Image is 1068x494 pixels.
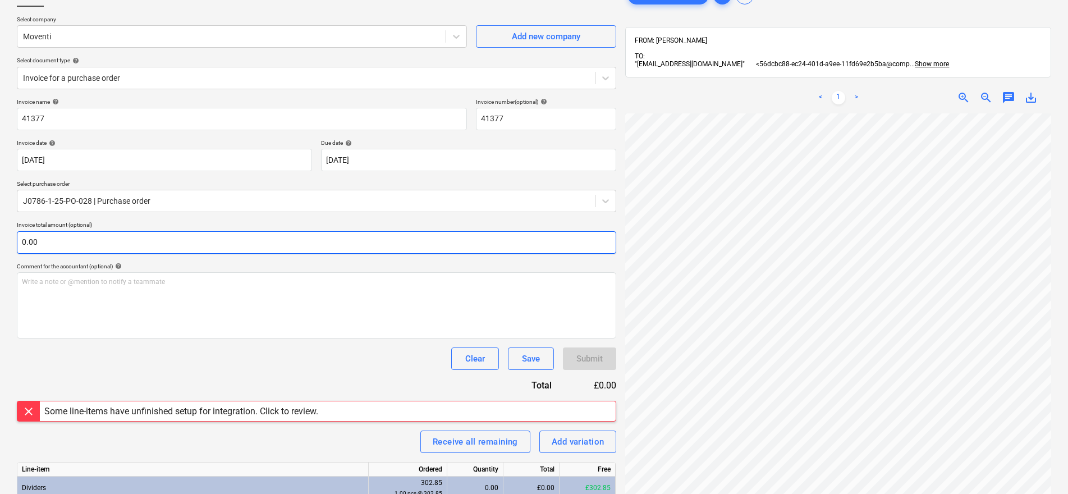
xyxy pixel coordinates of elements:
[17,57,616,64] div: Select document type
[832,91,845,104] a: Page 1 is your current page
[979,91,993,104] span: zoom_out
[321,149,616,171] input: Due date not specified
[538,98,547,105] span: help
[476,98,616,106] div: Invoice number (optional)
[17,149,312,171] input: Invoice date not specified
[539,431,617,453] button: Add variation
[17,108,467,130] input: Invoice name
[50,98,59,105] span: help
[113,263,122,269] span: help
[635,36,707,44] span: FROM: [PERSON_NAME]
[470,379,569,392] div: Total
[447,463,503,477] div: Quantity
[1024,91,1038,104] span: save_alt
[70,57,79,64] span: help
[957,91,970,104] span: zoom_in
[22,484,46,492] span: Dividers
[47,140,56,147] span: help
[17,221,616,231] p: Invoice total amount (optional)
[503,463,560,477] div: Total
[508,347,554,370] button: Save
[17,139,312,147] div: Invoice date
[17,16,467,25] p: Select company
[476,108,616,130] input: Invoice number
[17,263,616,270] div: Comment for the accountant (optional)
[522,351,540,366] div: Save
[17,180,616,190] p: Select purchase order
[915,60,949,68] span: Show more
[635,52,645,60] span: TO:
[1012,440,1068,494] iframe: Chat Widget
[17,231,616,254] input: Invoice total amount (optional)
[465,351,485,366] div: Clear
[343,140,352,147] span: help
[369,463,447,477] div: Ordered
[17,463,369,477] div: Line-item
[814,91,827,104] a: Previous page
[1002,91,1015,104] span: chat
[560,463,616,477] div: Free
[17,98,467,106] div: Invoice name
[476,25,616,48] button: Add new company
[910,60,949,68] span: ...
[850,91,863,104] a: Next page
[552,434,604,449] div: Add variation
[433,434,518,449] div: Receive all remaining
[570,379,617,392] div: £0.00
[512,29,580,44] div: Add new company
[321,139,616,147] div: Due date
[420,431,530,453] button: Receive all remaining
[635,60,910,68] span: "[EMAIL_ADDRESS][DOMAIN_NAME]" <56dcbc88-ec24-401d-a9ee-11fd69e2b5ba@comp
[44,406,318,417] div: Some line-items have unfinished setup for integration. Click to review.
[451,347,499,370] button: Clear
